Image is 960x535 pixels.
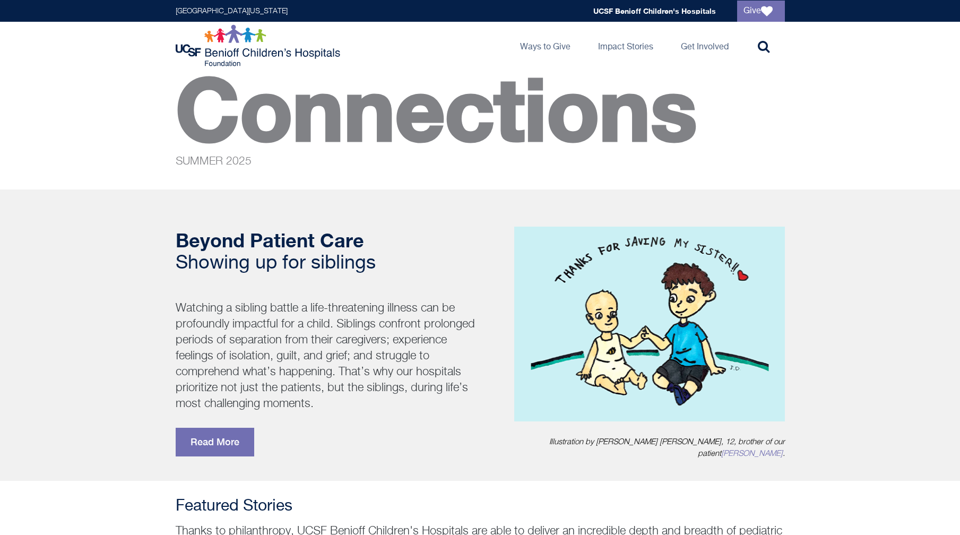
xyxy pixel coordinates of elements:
[176,497,785,516] h3: Featured Stories
[590,22,662,70] a: Impact Stories
[721,450,783,458] a: Penny
[672,22,737,70] a: Get Involved
[176,230,478,274] h2: Showing up for siblings
[737,1,785,22] a: Give
[176,156,252,167] span: SUMMER 2025
[176,428,254,456] a: Read More
[593,6,716,15] a: UCSF Benioff Children's Hospitals
[176,300,478,412] p: Watching a sibling battle a life-threatening illness can be profoundly impactful for a child. Sib...
[176,229,364,252] strong: Beyond Patient Care
[176,7,288,15] a: [GEOGRAPHIC_DATA][US_STATE]
[176,24,343,67] img: Logo for UCSF Benioff Children's Hospitals Foundation
[512,22,579,70] a: Ways to Give
[514,227,785,421] img: Summer 2025 Cover
[176,96,785,174] p: Connections
[549,438,785,458] i: Illustration by [PERSON_NAME] [PERSON_NAME], 12, brother of our patient .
